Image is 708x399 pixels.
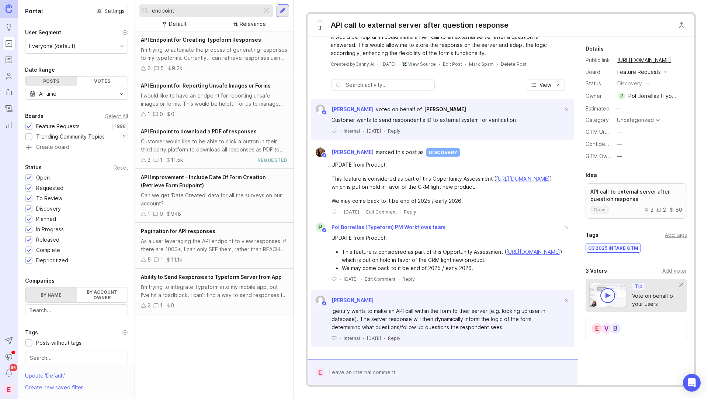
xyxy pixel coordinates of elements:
[363,128,364,134] div: ·
[586,183,687,219] a: API call to external server after question responseopen2280
[586,116,611,124] div: Category
[93,6,128,16] button: Settings
[496,175,550,182] a: [URL][DOMAIN_NAME]
[376,148,424,156] span: marked this post as
[424,106,466,112] span: [PERSON_NAME]
[141,283,288,299] div: I'm trying to integrate Typeform into my mobile app, but I've hit a roadblock. I can't find a way...
[257,157,288,163] div: requested
[332,234,562,242] div: UPDATE from Product:
[2,69,15,83] a: Users
[402,276,415,282] div: Reply
[36,194,62,202] div: To Review
[586,44,604,53] div: Details
[240,20,266,28] div: Relevance
[586,79,611,88] div: Status
[617,140,622,148] div: —
[526,79,565,91] button: View
[586,92,611,100] div: Owner
[586,171,597,180] div: Idea
[589,283,627,307] img: video-thumbnail-vote-d41b83416815613422e2ca741bf692cc.jpg
[36,256,68,265] div: Deprioritized
[424,105,466,113] a: [PERSON_NAME]
[316,222,325,232] div: P
[36,246,60,254] div: Complete
[115,123,126,129] p: 1998
[25,144,128,151] a: Create board
[141,137,288,154] div: Customer would like to be able to click a button in their third party platform to download all re...
[590,188,682,203] p: API call to external server after question response
[363,335,364,341] div: ·
[135,77,294,123] a: API Endpoint for Reporting Unsafe Images or FormsI would like to have an endpoint for reporting u...
[683,374,701,392] div: Open Intercom Messenger
[39,90,56,98] div: All time
[25,65,55,74] div: Date Range
[501,61,527,67] div: Delete Post
[344,276,358,282] time: [DATE]
[342,264,562,272] li: We may come back to it be end of 2025 / early 2026.
[114,166,128,170] div: Reset
[141,128,257,134] span: API Endpoint to download a PDF of responses
[25,383,83,392] div: Create new saved filter
[361,276,362,282] div: ·
[665,231,687,239] div: Add tags
[344,128,360,134] div: Internal
[77,76,128,86] div: Votes
[2,366,15,380] button: Notifications
[497,61,498,67] div: ·
[367,128,381,134] time: [DATE]
[2,53,15,66] a: Roadmaps
[408,61,436,67] a: View Source
[36,225,64,233] div: In Progress
[135,269,294,314] a: Ability to Send Responses to Typeform Server from AppI'm trying to integrate Typeform into my mob...
[160,110,163,118] div: 0
[367,335,381,341] time: [DATE]
[331,61,374,67] div: Created by Canny AI
[617,128,622,136] div: —
[147,210,150,218] div: 1
[586,141,614,147] label: Confidence
[25,163,42,172] div: Status
[141,46,288,62] div: I'm trying to automate the process of generating responses to my typeforms. Currently, I can retr...
[316,105,325,114] img: Andrew Demeter
[2,37,15,50] a: Portal
[169,20,187,28] div: Default
[6,4,12,13] img: Canny Home
[141,82,271,89] span: API Endpoint for Reporting Unsafe Images or Forms
[171,256,183,264] div: 11.1k
[171,301,174,310] div: 0
[25,328,38,337] div: Tags
[617,68,661,76] div: Feature Requests
[465,61,466,67] div: ·
[141,174,266,188] span: API Improvement - Include Date Of Form Creation (Retrieve Form Endpoint)
[617,117,654,123] div: Uncategorized
[674,18,689,33] button: Close button
[2,350,15,364] button: Announcements
[36,215,56,223] div: Planned
[2,334,15,347] button: Send to Autopilot
[398,276,399,282] div: ·
[25,28,61,37] div: User Segment
[171,210,181,218] div: 948
[469,61,494,67] button: Mark Spam
[36,122,80,130] div: Feature Requests
[586,56,611,64] div: Public link
[311,105,374,114] a: Andrew Demeter[PERSON_NAME]
[384,335,385,341] div: ·
[340,209,341,215] div: ·
[366,209,397,215] div: Edit Comment
[29,306,124,314] input: Search...
[381,61,395,67] a: [DATE]
[586,106,610,111] div: Estimated
[25,276,55,285] div: Companies
[147,110,150,118] div: 1
[662,267,687,275] div: Add voter
[25,112,44,120] div: Boards
[617,152,622,160] div: —
[141,228,215,234] span: Pagination for API responses
[25,76,77,86] div: Posts
[160,64,164,72] div: 5
[311,147,376,157] a: Maya Jacobs[PERSON_NAME]
[586,243,641,252] div: Q3 2025 Intake GTM
[346,81,431,89] input: Search activity...
[321,228,327,233] img: member badge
